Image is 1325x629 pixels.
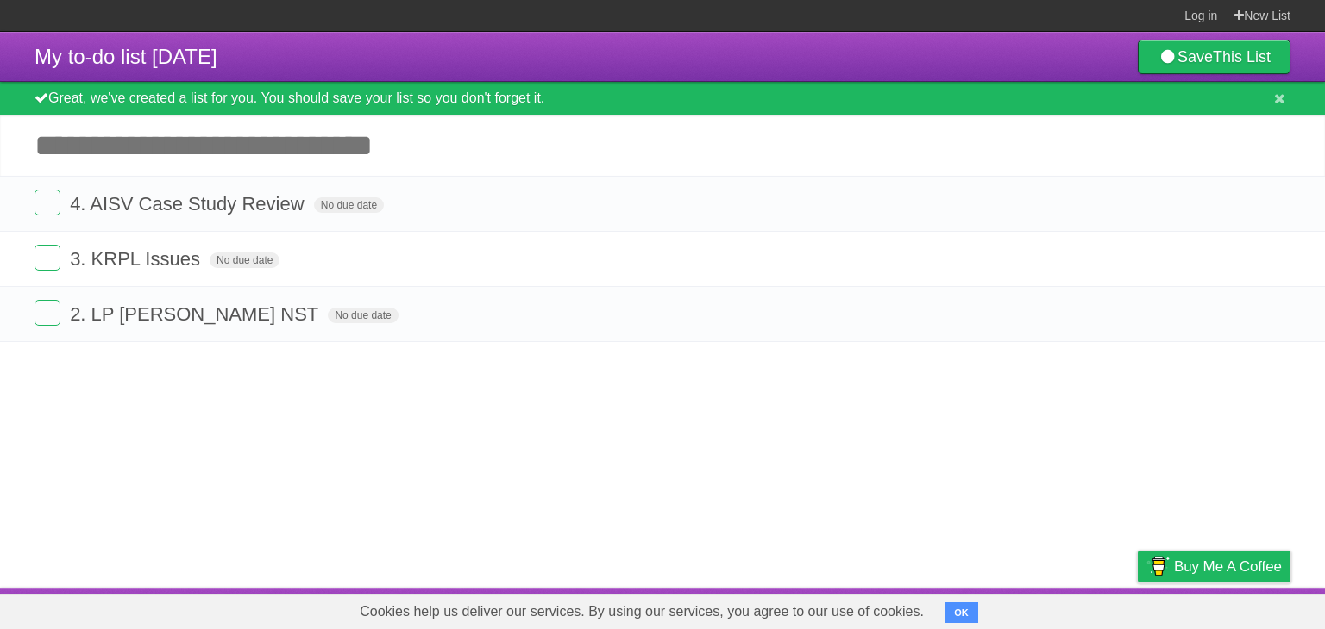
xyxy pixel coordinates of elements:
label: Done [35,245,60,271]
label: Done [35,300,60,326]
a: Terms [1057,592,1095,625]
b: This List [1213,48,1271,65]
span: 4. AISV Case Study Review [70,193,308,215]
span: No due date [314,197,384,213]
span: 2. LP [PERSON_NAME] NST [70,303,323,325]
img: Buy me a coffee [1146,551,1170,581]
a: Suggest a feature [1182,592,1290,625]
a: Developers [965,592,1035,625]
a: About [908,592,945,625]
span: Cookies help us deliver our services. By using our services, you agree to our use of cookies. [342,595,941,629]
span: No due date [328,308,398,323]
span: Buy me a coffee [1174,551,1282,582]
span: No due date [210,252,279,268]
span: 3. KRPL Issues [70,248,204,270]
a: Privacy [1115,592,1160,625]
label: Done [35,190,60,215]
a: Buy me a coffee [1138,551,1290,582]
a: SaveThis List [1138,40,1290,74]
button: OK [945,602,978,623]
span: My to-do list [DATE] [35,45,217,68]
